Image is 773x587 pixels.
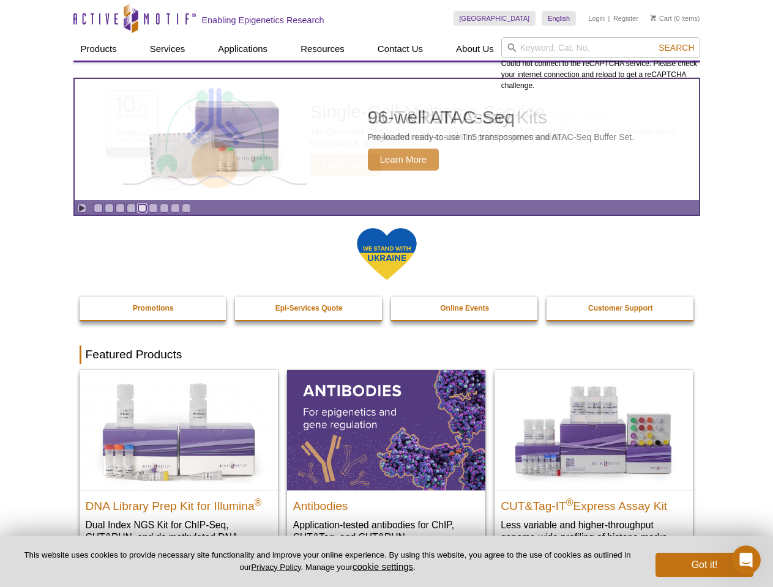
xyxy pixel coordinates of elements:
[143,37,193,61] a: Services
[86,494,272,512] h2: DNA Library Prep Kit for Illumina
[293,37,352,61] a: Resources
[105,204,114,213] a: Go to slide 2
[370,37,430,61] a: Contact Us
[501,494,687,512] h2: CUT&Tag-IT Express Assay Kit
[211,37,275,61] a: Applications
[86,519,272,556] p: Dual Index NGS Kit for ChIP-Seq, CUT&RUN, and ds methylated DNA assays.
[588,14,605,23] a: Login
[608,11,610,26] li: |
[542,11,576,26] a: English
[501,519,687,544] p: Less variable and higher-throughput genome-wide profiling of histone marks​.
[94,204,103,213] a: Go to slide 1
[659,43,694,53] span: Search
[127,204,136,213] a: Go to slide 4
[80,370,278,567] a: DNA Library Prep Kit for Illumina DNA Library Prep Kit for Illumina® Dual Index NGS Kit for ChIP-...
[588,304,652,312] strong: Customer Support
[547,297,695,320] a: Customer Support
[287,370,485,490] img: All Antibodies
[651,11,700,26] li: (0 items)
[293,519,479,544] p: Application-tested antibodies for ChIP, CUT&Tag, and CUT&RUN.
[75,79,699,200] article: 96-well ATAC-Seq
[454,11,536,26] a: [GEOGRAPHIC_DATA]
[251,563,301,572] a: Privacy Policy
[501,37,700,91] div: Could not connect to the reCAPTCHA service. Please check your internet connection and reload to g...
[133,304,174,312] strong: Promotions
[160,204,169,213] a: Go to slide 7
[138,204,147,213] a: Go to slide 5
[566,497,573,507] sup: ®
[655,553,753,577] button: Got it!
[368,108,635,127] h2: 96-well ATAC-Seq
[80,297,228,320] a: Promotions
[182,204,191,213] a: Go to slide 9
[353,561,413,572] button: cookie settings
[171,204,180,213] a: Go to slide 8
[613,14,638,23] a: Register
[440,304,489,312] strong: Online Events
[275,304,343,312] strong: Epi-Services Quote
[651,14,672,23] a: Cart
[149,204,158,213] a: Go to slide 6
[368,131,635,142] p: Pre-loaded ready-to-use Tn5 transposomes and ATAC-Seq Buffer Set.
[138,94,291,185] img: Active Motif Kit photo
[116,204,125,213] a: Go to slide 3
[293,494,479,512] h2: Antibodies
[449,37,501,61] a: About Us
[356,227,417,281] img: We Stand With Ukraine
[80,345,694,364] h2: Featured Products
[235,297,383,320] a: Epi-Services Quote
[77,204,86,213] a: Toggle autoplay
[255,497,262,507] sup: ®
[495,370,693,490] img: CUT&Tag-IT® Express Assay Kit
[655,42,698,53] button: Search
[202,15,324,26] h2: Enabling Epigenetics Research
[731,545,761,575] iframe: Intercom live chat
[501,37,700,58] input: Keyword, Cat. No.
[368,149,439,171] span: Learn More
[287,370,485,555] a: All Antibodies Antibodies Application-tested antibodies for ChIP, CUT&Tag, and CUT&RUN.
[73,37,124,61] a: Products
[20,550,635,573] p: This website uses cookies to provide necessary site functionality and improve your online experie...
[75,79,699,200] a: Active Motif Kit photo 96-well ATAC-Seq Pre-loaded ready-to-use Tn5 transposomes and ATAC-Seq Buf...
[651,15,656,21] img: Your Cart
[80,370,278,490] img: DNA Library Prep Kit for Illumina
[391,297,539,320] a: Online Events
[495,370,693,555] a: CUT&Tag-IT® Express Assay Kit CUT&Tag-IT®Express Assay Kit Less variable and higher-throughput ge...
